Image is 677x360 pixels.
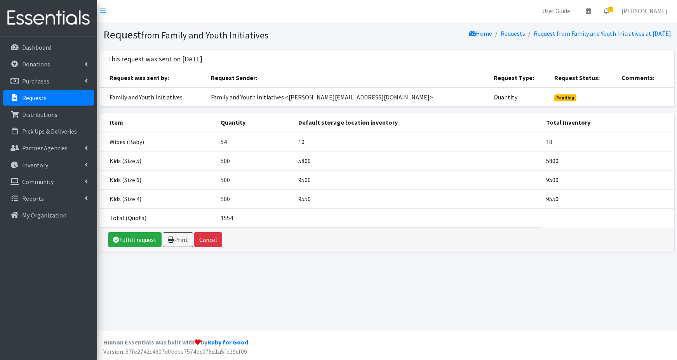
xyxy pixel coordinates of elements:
a: Partner Agencies [3,140,94,156]
a: Donations [3,56,94,72]
td: 10 [294,132,541,151]
th: Total Inventory [541,113,674,132]
a: Requests [3,90,94,106]
a: Inventory [3,157,94,173]
a: 1 [597,3,615,19]
h1: Request [103,28,385,42]
td: 5800 [294,151,541,170]
th: Request was sent by: [100,68,207,87]
th: Default storage location inventory [294,113,541,132]
strong: Human Essentials was built with by . [103,338,250,346]
small: from Family and Youth Initiatives [141,30,268,41]
p: Distributions [22,111,57,118]
p: Inventory [22,161,48,169]
th: Request Type: [489,68,550,87]
p: Requests [22,94,47,102]
a: Purchases [3,73,94,89]
h3: This request was sent on [DATE] [108,55,202,63]
td: 500 [216,189,294,208]
span: 1 [608,7,613,12]
td: Total (Quota) [100,208,216,227]
a: Request from Family and Youth Initiatives at [DATE] [534,30,671,37]
td: 9500 [541,170,674,189]
td: Wipes (Baby) [100,132,216,151]
td: 10 [541,132,674,151]
td: 1554 [216,208,294,227]
th: Comments: [617,68,674,87]
td: Quantity [489,87,550,107]
td: Kids (Size 6) [100,170,216,189]
img: HumanEssentials [3,5,94,31]
p: Donations [22,60,50,68]
p: Pick Ups & Deliveries [22,127,77,135]
td: 54 [216,132,294,151]
span: Version: 57fe2742c4607d0bdde7574bc076d1a5fd39cf09 [103,348,247,355]
a: User Guide [536,3,576,19]
td: 5800 [541,151,674,170]
p: Community [22,178,54,186]
td: 500 [216,170,294,189]
a: Dashboard [3,40,94,55]
p: Dashboard [22,43,51,51]
td: Kids (Size 5) [100,151,216,170]
a: [PERSON_NAME] [615,3,674,19]
a: My Organization [3,207,94,223]
a: Print [163,232,193,247]
a: Community [3,174,94,190]
td: Family and Youth Initiatives <[PERSON_NAME][EMAIL_ADDRESS][DOMAIN_NAME]> [206,87,489,107]
td: 9550 [294,189,541,208]
th: Item [100,113,216,132]
p: My Organization [22,211,66,219]
th: Quantity [216,113,294,132]
p: Reports [22,195,44,202]
td: Kids (Size 4) [100,189,216,208]
a: Requests [501,30,525,37]
a: Fulfill request [108,232,162,247]
td: 9550 [541,189,674,208]
a: Ruby for Good [207,338,248,346]
button: Cancel [194,232,222,247]
a: Home [469,30,492,37]
p: Partner Agencies [22,144,68,152]
a: Distributions [3,107,94,122]
td: Family and Youth Initiatives [100,87,207,107]
td: 9500 [294,170,541,189]
a: Reports [3,191,94,206]
a: Pick Ups & Deliveries [3,123,94,139]
p: Purchases [22,77,49,85]
th: Request Sender: [206,68,489,87]
span: Pending [554,94,576,101]
th: Request Status: [550,68,616,87]
td: 500 [216,151,294,170]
